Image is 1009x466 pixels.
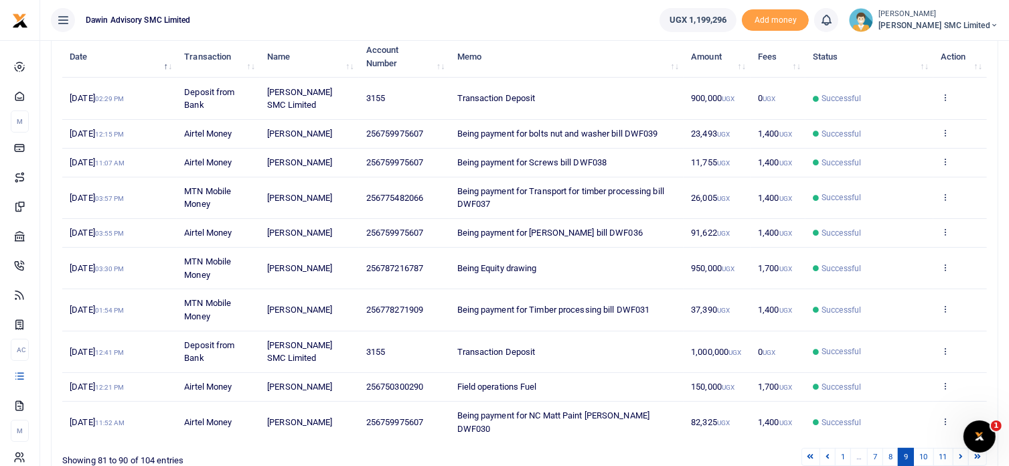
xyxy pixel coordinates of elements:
span: Being payment for bolts nut and washer bill DWF039 [457,129,658,139]
span: [DATE] [70,305,124,315]
span: Being payment for Timber processing bill DWF031 [457,305,650,315]
small: UGX [717,307,730,314]
li: M [11,110,29,133]
button: Search for help [19,298,248,325]
small: UGX [722,384,734,391]
span: MTN Mobile Money [184,186,231,210]
span: Deposit from Bank [184,87,234,110]
small: [PERSON_NAME] [878,9,998,20]
span: [PERSON_NAME] SMC Limited [267,340,332,364]
small: UGX [717,195,730,202]
span: Successful [822,345,861,358]
a: UGX 1,199,296 [659,8,736,32]
span: [PERSON_NAME] [267,129,332,139]
small: UGX [763,95,775,102]
li: M [11,420,29,442]
th: Transaction: activate to sort column ascending [177,36,260,78]
a: 8 [882,448,899,466]
span: MTN Mobile Money [184,256,231,280]
span: Field operations Fuel [457,382,537,392]
span: 256750300290 [366,382,423,392]
span: [DATE] [70,129,124,139]
small: UGX [717,159,730,167]
span: UGX 1,199,296 [670,13,726,27]
div: Profile image for Violin [169,21,196,48]
span: Being payment for Transport for timber processing bill DWF037 [457,186,664,210]
span: [DATE] [70,263,124,273]
a: profile-user [PERSON_NAME] [PERSON_NAME] SMC Limited [849,8,998,32]
span: Airtel Money [184,417,232,427]
small: UGX [717,131,730,138]
th: Name: activate to sort column ascending [260,36,359,78]
span: Messages [111,376,157,386]
span: [PERSON_NAME] SMC Limited [267,87,332,110]
a: 1 [835,448,851,466]
small: 12:21 PM [95,384,125,391]
span: 1,400 [758,193,792,203]
span: MTN Mobile Money [184,298,231,321]
a: 9 [898,448,914,466]
small: UGX [779,265,792,273]
span: 0 [758,347,775,357]
img: logo-small [12,13,28,29]
small: UGX [779,419,792,426]
span: [PERSON_NAME] [267,263,332,273]
span: [PERSON_NAME] [267,228,332,238]
span: [PERSON_NAME] [267,417,332,427]
span: 256775482066 [366,193,423,203]
div: Recent message [27,169,240,183]
span: Thank you [60,189,108,200]
div: Profile image for ViolinThank youViolin•1m ago [14,177,254,227]
div: We typically reply in under 3 minutes [27,260,224,274]
span: [DATE] [70,228,124,238]
span: 1,400 [758,305,792,315]
span: 26,005 [691,193,730,203]
div: How to Make an Account-to-Account Transfer on Xente [27,335,224,364]
span: [DATE] [70,417,125,427]
small: 01:54 PM [95,307,125,314]
span: 1,400 [758,228,792,238]
li: Toup your wallet [742,9,809,31]
span: [DATE] [70,382,124,392]
small: UGX [763,349,775,356]
small: UGX [779,131,792,138]
small: 03:30 PM [95,265,125,273]
small: UGX [779,195,792,202]
img: logo [27,25,48,47]
a: 11 [933,448,953,466]
th: Amount: activate to sort column ascending [684,36,751,78]
span: 3155 [366,93,385,103]
div: Send us a message [27,246,224,260]
span: 1,700 [758,382,792,392]
div: Recent messageProfile image for ViolinThank youViolin•1m ago [13,157,254,228]
li: Ac [11,339,29,361]
span: [DATE] [70,157,125,167]
span: 37,390 [691,305,730,315]
span: [DATE] [70,93,124,103]
span: [PERSON_NAME] [267,382,332,392]
span: Successful [822,128,861,140]
div: Violin [60,202,85,216]
span: [DATE] [70,347,124,357]
span: 1,000,000 [691,347,741,357]
small: 02:29 PM [95,95,125,102]
span: 256759975607 [366,157,423,167]
span: Successful [822,227,861,239]
div: How to Make an Account-to-Account Transfer on Xente [19,330,248,369]
div: Profile image for Ibrahim [194,21,221,48]
span: 1,700 [758,263,792,273]
span: Successful [822,381,861,393]
li: Wallet ballance [654,8,742,32]
div: Profile image for Violin [27,189,54,216]
small: 11:52 AM [95,419,125,426]
span: Deposit from Bank [184,340,234,364]
span: 950,000 [691,263,734,273]
th: Fees: activate to sort column ascending [751,36,805,78]
small: UGX [779,230,792,237]
th: Action: activate to sort column ascending [933,36,987,78]
small: 12:15 PM [95,131,125,138]
span: Successful [822,92,861,104]
span: 1,400 [758,129,792,139]
span: Help [212,376,234,386]
span: 256759975607 [366,417,423,427]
